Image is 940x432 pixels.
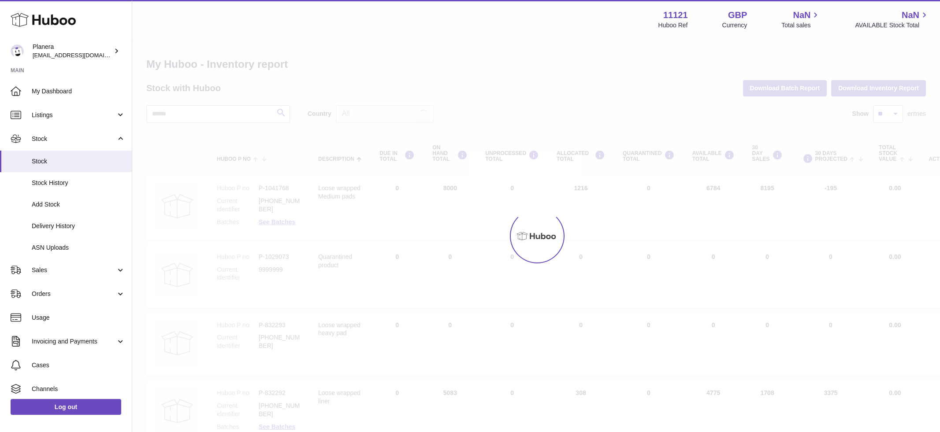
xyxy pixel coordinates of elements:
[32,157,125,166] span: Stock
[902,9,919,21] span: NaN
[722,21,747,30] div: Currency
[33,52,130,59] span: [EMAIL_ADDRESS][DOMAIN_NAME]
[793,9,810,21] span: NaN
[32,314,125,322] span: Usage
[32,87,125,96] span: My Dashboard
[855,9,929,30] a: NaN AVAILABLE Stock Total
[32,290,116,298] span: Orders
[32,200,125,209] span: Add Stock
[32,179,125,187] span: Stock History
[855,21,929,30] span: AVAILABLE Stock Total
[32,244,125,252] span: ASN Uploads
[11,44,24,58] img: saiyani@planera.care
[32,361,125,369] span: Cases
[32,135,116,143] span: Stock
[658,21,688,30] div: Huboo Ref
[11,399,121,415] a: Log out
[32,266,116,274] span: Sales
[33,43,112,59] div: Planera
[32,385,125,393] span: Channels
[32,111,116,119] span: Listings
[32,337,116,346] span: Invoicing and Payments
[781,9,821,30] a: NaN Total sales
[781,21,821,30] span: Total sales
[32,222,125,230] span: Delivery History
[663,9,688,21] strong: 11121
[728,9,747,21] strong: GBP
